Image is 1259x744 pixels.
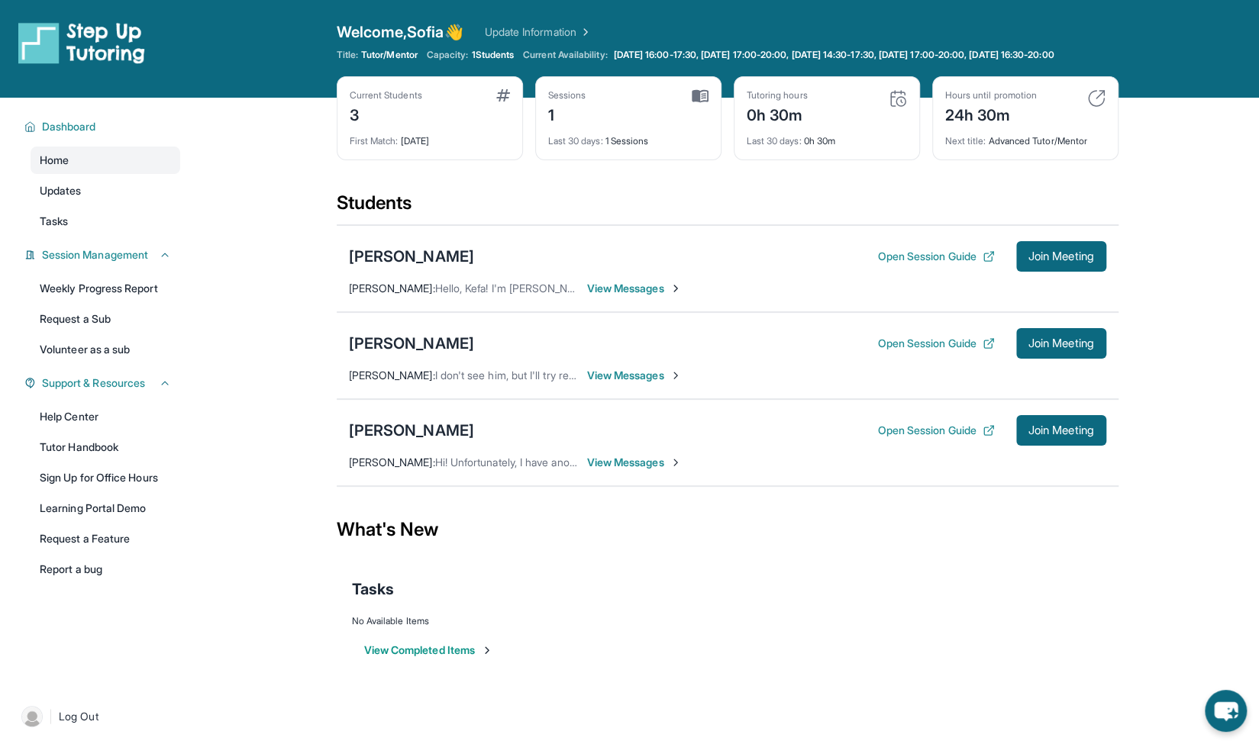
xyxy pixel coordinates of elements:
div: [PERSON_NAME] [349,420,474,441]
span: [DATE] 16:00-17:30, [DATE] 17:00-20:00, [DATE] 14:30-17:30, [DATE] 17:00-20:00, [DATE] 16:30-20:00 [614,49,1054,61]
img: logo [18,21,145,64]
img: card [1087,89,1106,108]
div: Sessions [548,89,586,101]
a: Learning Portal Demo [31,494,180,522]
span: Title: [337,49,358,61]
img: Chevron-Right [670,456,682,469]
div: 3 [350,101,422,126]
button: Open Session Guide [877,249,994,264]
div: 0h 30m [747,126,907,147]
a: Sign Up for Office Hours [31,464,180,491]
div: 0h 30m [747,101,808,126]
span: Tasks [40,214,68,229]
div: No Available Items [352,615,1103,627]
img: Chevron-Right [670,369,682,382]
img: card [692,89,709,103]
span: View Messages [587,281,683,296]
span: I don't see him, but I'll try restarting the session a few times and see if that fixes it. [435,369,829,382]
span: 1 Students [471,49,514,61]
div: What's New [337,496,1119,563]
a: Volunteer as a sub [31,336,180,363]
span: Updates [40,183,82,198]
img: card [496,89,510,101]
div: 1 [548,101,586,126]
a: Home [31,147,180,174]
a: Update Information [485,24,592,40]
img: Chevron-Right [670,282,682,295]
button: chat-button [1205,690,1247,732]
span: [PERSON_NAME] : [349,456,435,469]
a: [DATE] 16:00-17:30, [DATE] 17:00-20:00, [DATE] 14:30-17:30, [DATE] 17:00-20:00, [DATE] 16:30-20:00 [611,49,1057,61]
span: Dashboard [42,119,96,134]
button: Join Meeting [1016,415,1106,446]
div: 24h 30m [945,101,1037,126]
button: Open Session Guide [877,336,994,351]
span: Next title : [945,135,986,147]
span: Last 30 days : [548,135,603,147]
a: Tutor Handbook [31,433,180,461]
span: Home [40,153,69,168]
span: Support & Resources [42,375,145,391]
span: Join Meeting [1028,426,1094,435]
a: Tasks [31,208,180,235]
span: View Messages [587,368,683,383]
span: Welcome, Sofia 👋 [337,21,463,43]
span: Hi! Unfortunately, I have another session until 6:00 [DATE], but after that time I am available. ... [435,456,1130,469]
span: Log Out [59,709,98,724]
a: Updates [31,177,180,205]
div: Current Students [350,89,422,101]
span: [PERSON_NAME] : [349,282,435,295]
span: Tasks [352,578,394,600]
span: View Messages [587,455,683,470]
button: Session Management [36,247,171,262]
img: user-img [21,706,43,727]
button: Open Session Guide [877,423,994,438]
a: Help Center [31,403,180,430]
span: Current Availability: [523,49,607,61]
span: Join Meeting [1028,252,1094,261]
div: 1 Sessions [548,126,709,147]
div: [PERSON_NAME] [349,333,474,354]
span: First Match : [350,135,399,147]
a: Request a Feature [31,525,180,552]
span: Capacity: [427,49,469,61]
span: Last 30 days : [747,135,802,147]
button: Support & Resources [36,375,171,391]
div: [DATE] [350,126,510,147]
button: Dashboard [36,119,171,134]
div: Students [337,191,1119,224]
span: | [49,707,53,726]
a: |Log Out [15,700,180,733]
button: Join Meeting [1016,241,1106,272]
a: Report a bug [31,556,180,583]
img: Chevron Right [576,24,592,40]
div: Advanced Tutor/Mentor [945,126,1106,147]
span: Tutor/Mentor [361,49,418,61]
span: Session Management [42,247,148,262]
span: [PERSON_NAME] : [349,369,435,382]
div: Hours until promotion [945,89,1037,101]
span: Join Meeting [1028,339,1094,348]
div: [PERSON_NAME] [349,246,474,267]
a: Request a Sub [31,305,180,333]
img: card [889,89,907,108]
a: Weekly Progress Report [31,275,180,302]
div: Tutoring hours [747,89,808,101]
button: View Completed Items [364,643,493,658]
button: Join Meeting [1016,328,1106,359]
